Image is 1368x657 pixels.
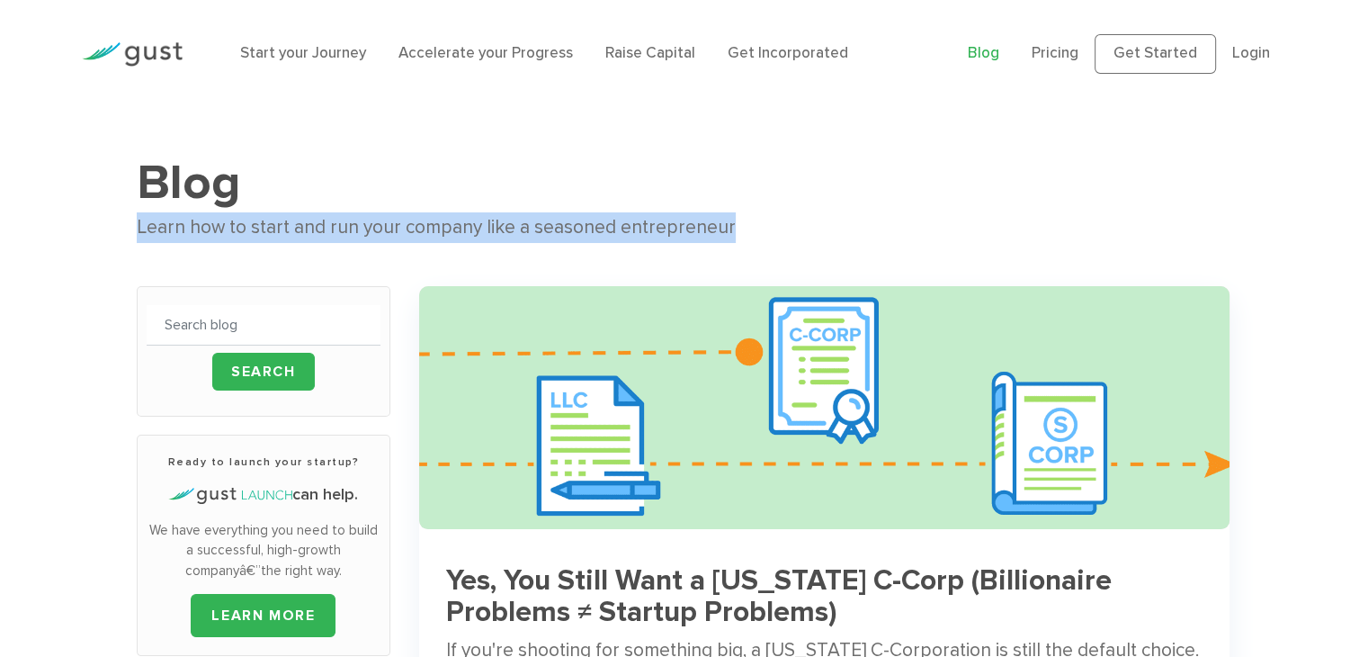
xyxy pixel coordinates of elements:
[1232,44,1270,62] a: Login
[728,44,848,62] a: Get Incorporated
[398,44,573,62] a: Accelerate your Progress
[446,565,1203,628] h3: Yes, You Still Want a [US_STATE] C-Corp (Billionaire Problems ≠ Startup Problems)
[605,44,695,62] a: Raise Capital
[147,483,380,507] h4: can help.
[1032,44,1078,62] a: Pricing
[212,353,315,391] input: Search
[82,42,183,67] img: Gust Logo
[419,286,1229,529] img: S Corporation Llc Startup Tax Savings Hero 745a637daab6798955651138ffe46d682c36e4ed50c581f4efd756...
[147,520,380,581] p: We have everything you need to build a successful, high-growth companyâ€”the right way.
[147,305,380,346] input: Search blog
[1095,34,1216,74] a: Get Started
[968,44,999,62] a: Blog
[240,44,366,62] a: Start your Journey
[137,153,1231,212] h1: Blog
[191,594,335,637] a: LEARN MORE
[147,454,380,470] h3: Ready to launch your startup?
[137,212,1231,243] div: Learn how to start and run your company like a seasoned entrepreneur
